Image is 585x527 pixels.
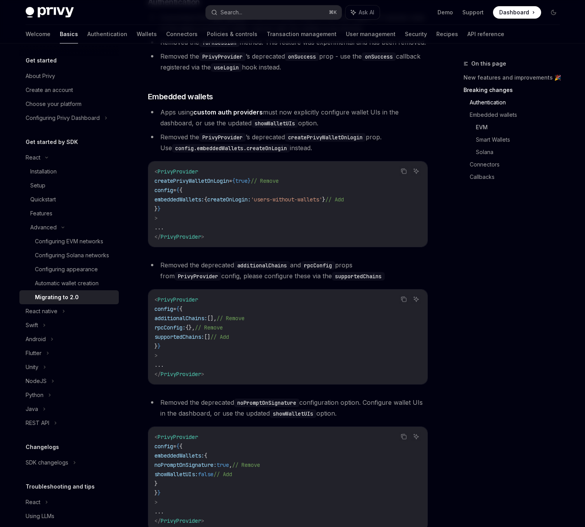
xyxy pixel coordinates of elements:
[148,260,428,281] li: Removed the deprecated and props from config, please configure these via the
[210,333,229,340] span: // Add
[235,177,248,184] span: true
[154,177,229,184] span: createPrivyWalletOnLogin
[26,458,68,467] div: SDK changelogs
[158,296,198,303] span: PrivyProvider
[462,9,484,16] a: Support
[35,251,109,260] div: Configuring Solana networks
[30,167,57,176] div: Installation
[26,418,49,428] div: REST API
[154,296,158,303] span: <
[19,234,119,248] a: Configuring EVM networks
[30,223,57,232] div: Advanced
[176,443,179,450] span: {
[411,432,421,442] button: Ask AI
[158,433,198,440] span: PrivyProvider
[201,517,204,524] span: >
[154,471,198,478] span: showWalletUIs:
[19,69,119,83] a: About Privy
[26,25,50,43] a: Welcome
[154,461,217,468] span: noPromptOnSignature:
[201,371,204,378] span: >
[154,371,161,378] span: </
[547,6,560,19] button: Toggle dark mode
[470,96,566,109] a: Authentication
[172,144,290,153] code: config.embeddedWallets.createOnLogin
[154,224,164,231] span: ...
[211,63,242,72] code: useLogin
[26,348,42,358] div: Flutter
[154,315,207,322] span: additionalChains:
[19,262,119,276] a: Configuring appearance
[26,85,73,95] div: Create an account
[463,71,566,84] a: New features and improvements 🎉
[26,307,57,316] div: React native
[232,177,235,184] span: {
[186,324,195,331] span: {},
[267,25,337,43] a: Transaction management
[248,177,251,184] span: }
[26,498,40,507] div: React
[19,97,119,111] a: Choose your platform
[270,409,316,418] code: showWalletUIs
[234,399,299,407] code: noPromptOnSignature
[399,294,409,304] button: Copy the contents from the code block
[154,361,164,368] span: ...
[285,52,319,61] code: onSuccess
[229,461,232,468] span: ,
[476,121,566,133] a: EVM
[30,195,56,204] div: Quickstart
[26,511,54,521] div: Using LLMs
[476,146,566,158] a: Solana
[471,59,506,68] span: On this page
[405,25,427,43] a: Security
[160,108,399,127] span: Apps using must now explicitly configure wallet UIs in the dashboard, or use the updated option.
[160,52,420,71] span: Removed the ’s deprecated prop - use the callback registered via the hook instead.
[346,25,396,43] a: User management
[137,25,157,43] a: Wallets
[154,187,173,194] span: config
[154,233,161,240] span: </
[154,499,158,506] span: >
[232,461,260,468] span: // Remove
[30,209,52,218] div: Features
[204,333,210,340] span: []
[26,71,55,81] div: About Privy
[470,171,566,183] a: Callbacks
[35,237,103,246] div: Configuring EVM networks
[179,443,182,450] span: {
[161,233,201,240] span: PrivyProvider
[158,168,198,175] span: PrivyProvider
[158,489,161,496] span: }
[193,108,263,116] a: custom auth providers
[493,6,541,19] a: Dashboard
[234,261,290,270] code: additionalChains
[19,206,119,220] a: Features
[345,5,380,19] button: Ask AI
[217,315,245,322] span: // Remove
[26,321,38,330] div: Swift
[160,133,382,152] span: Removed the ’s deprecated prop. Use instead.
[285,133,366,142] code: createPrivyWalletOnLogin
[161,371,201,378] span: PrivyProvider
[26,404,38,414] div: Java
[301,261,335,270] code: rpcConfig
[35,265,98,274] div: Configuring appearance
[19,290,119,304] a: Migrating to 2.0
[411,294,421,304] button: Ask AI
[26,362,38,372] div: Unity
[35,279,99,288] div: Automatic wallet creation
[26,482,95,491] h5: Troubleshooting and tips
[411,166,421,176] button: Ask AI
[154,343,158,350] span: }
[399,432,409,442] button: Copy the contents from the code block
[148,397,428,419] li: Removed the deprecated configuration option. Configure wallet UIs in the dashboard, or use the up...
[436,25,458,43] a: Recipes
[19,509,119,523] a: Using LLMs
[19,179,119,192] a: Setup
[217,461,229,468] span: true
[154,305,173,312] span: config
[201,233,204,240] span: >
[26,153,40,162] div: React
[26,137,78,147] h5: Get started by SDK
[26,442,59,452] h5: Changelogs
